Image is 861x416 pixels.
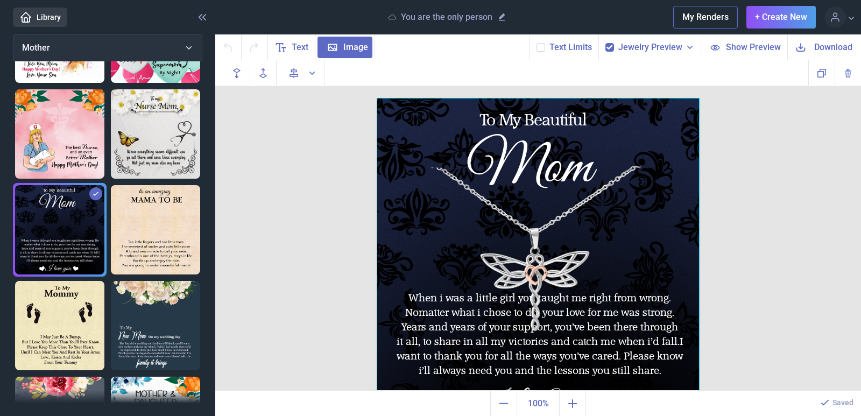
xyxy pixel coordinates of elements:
[389,349,691,364] div: want to thank you for all the ways you’ve cared. Please know
[519,393,557,414] span: 100%
[490,391,517,416] button: Zoom out
[281,60,324,86] button: Align to page
[814,41,852,53] span: Download
[787,34,861,60] button: Download
[673,6,738,29] button: My Renders
[726,41,781,53] span: Show Preview
[560,391,586,416] button: Zoom in
[404,113,662,129] div: To My Beautiful
[268,34,315,60] button: Text
[250,60,277,86] button: Forwards
[746,6,816,29] button: + Create New
[702,34,787,60] button: Show Preview
[808,60,835,86] button: Copy
[111,89,200,179] img: Nurse Mom
[389,320,691,335] div: Years and years of your support, you’ve been there through
[389,291,691,382] div: When i was a little girl you taught me right from wrong. No
[15,89,104,179] img: The best Nurse
[389,335,691,349] div: it all, to share in all my victories and catch me when i’d fall.I
[13,34,202,61] button: Mother
[224,60,250,86] button: Backwards
[15,185,104,274] img: You are the only person
[343,41,368,54] span: Image
[111,281,200,370] img: to my New Mom
[618,41,682,54] span: Jewelry Preview
[13,8,67,27] a: Library
[419,307,674,319] span: matter what i chose to do, your love for me was strong.
[517,391,560,416] button: Actual size
[401,12,492,23] p: You are the only person
[400,139,659,184] div: Mom
[15,281,104,370] img: I may just be a bump
[618,41,695,54] button: Jewelry Preview
[835,60,861,86] button: Delete
[315,34,375,60] button: Image
[832,397,853,408] p: Saved
[215,34,242,60] button: Undo
[22,43,50,53] span: Mother
[292,41,308,54] span: Text
[111,185,200,274] img: Mama to be
[549,41,592,54] button: Text Limits
[242,34,268,60] button: Redo
[389,364,691,378] div: i’ll always need you and the lessons you still share.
